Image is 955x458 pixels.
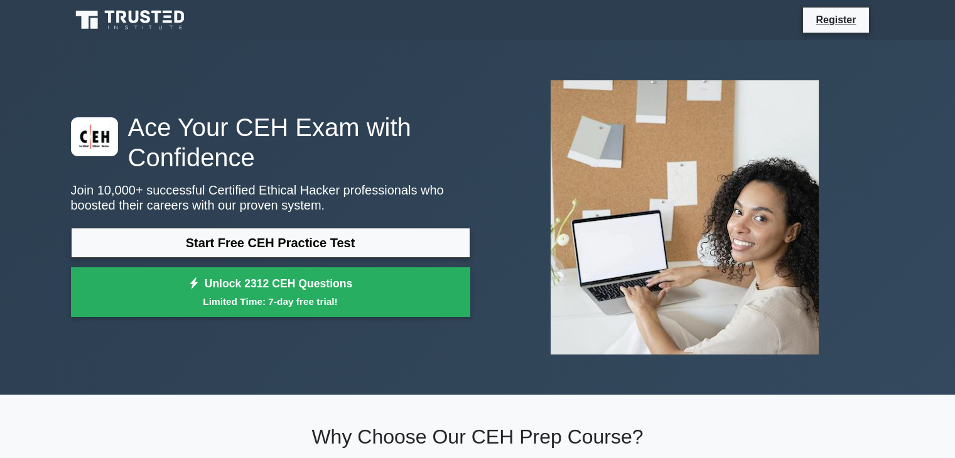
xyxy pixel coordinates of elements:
[71,425,885,449] h2: Why Choose Our CEH Prep Course?
[808,12,863,28] a: Register
[71,267,470,317] a: Unlock 2312 CEH QuestionsLimited Time: 7-day free trial!
[71,112,470,173] h1: Ace Your CEH Exam with Confidence
[71,228,470,258] a: Start Free CEH Practice Test
[87,294,455,309] small: Limited Time: 7-day free trial!
[71,183,470,213] p: Join 10,000+ successful Certified Ethical Hacker professionals who boosted their careers with our...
